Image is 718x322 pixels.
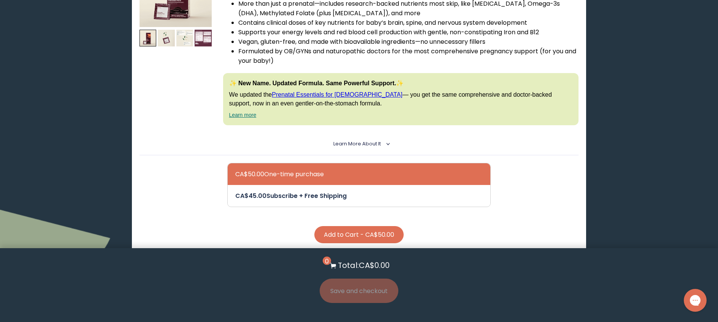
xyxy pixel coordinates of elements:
img: thumbnail image [158,30,175,47]
a: Learn more [229,112,257,118]
iframe: Gorgias live chat messenger [680,286,710,314]
a: Prenatal Essentials for [DEMOGRAPHIC_DATA] [272,91,403,98]
p: We updated the — you get the same comprehensive and doctor-backed support, now in an even gentler... [229,91,573,108]
li: Contains clinical doses of key nutrients for baby’s brain, spine, and nervous system development [238,18,579,27]
li: Vegan, gluten-free, and made with bioavailable ingredients—no unnecessary fillers [238,37,579,46]
img: thumbnail image [176,30,193,47]
button: Add to Cart - CA$50.00 [314,226,404,243]
p: Total: CA$0.00 [338,260,390,271]
button: Save and checkout [320,279,398,303]
span: Learn More About it [333,140,381,147]
strong: ✨ New Name. Updated Formula. Same Powerful Support.✨ [229,80,404,86]
img: thumbnail image [195,30,212,47]
i: < [383,142,390,146]
summary: Learn More About it < [333,140,385,147]
li: Supports your energy levels and red blood cell production with gentle, non-constipating Iron and B12 [238,27,579,37]
span: 0 [323,257,331,265]
li: Formulated by OB/GYNs and naturopathic doctors for the most comprehensive pregnancy support (for ... [238,46,579,65]
img: thumbnail image [139,30,157,47]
